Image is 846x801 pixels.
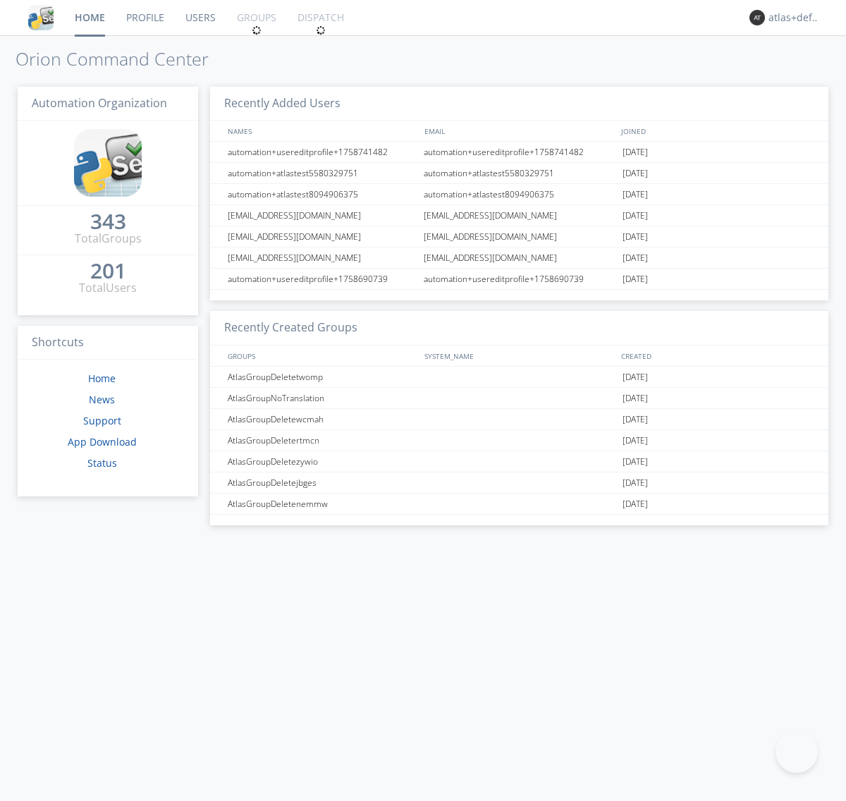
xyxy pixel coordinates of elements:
div: SYSTEM_NAME [421,346,618,366]
div: JOINED [618,121,815,141]
h3: Recently Added Users [210,87,828,121]
div: automation+usereditprofile+1758690739 [224,269,419,289]
a: AtlasGroupDeletenemmw[DATE] [210,494,828,515]
a: [EMAIL_ADDRESS][DOMAIN_NAME][EMAIL_ADDRESS][DOMAIN_NAME][DATE] [210,205,828,226]
div: AtlasGroupDeletewcmah [224,409,419,429]
div: [EMAIL_ADDRESS][DOMAIN_NAME] [420,247,619,268]
div: automation+atlastest8094906375 [420,184,619,204]
div: [EMAIL_ADDRESS][DOMAIN_NAME] [224,205,419,226]
a: Home [88,372,116,385]
div: automation+usereditprofile+1758741482 [224,142,419,162]
a: AtlasGroupDeletezywio[DATE] [210,451,828,472]
div: Total Users [79,280,137,296]
iframe: Toggle Customer Support [775,730,818,773]
div: AtlasGroupDeletetwomp [224,367,419,387]
div: AtlasGroupDeletenemmw [224,494,419,514]
h3: Shortcuts [18,326,198,360]
div: Total Groups [75,231,142,247]
div: GROUPS [224,346,417,366]
span: Automation Organization [32,95,167,111]
div: automation+usereditprofile+1758741482 [420,142,619,162]
span: [DATE] [623,409,648,430]
a: automation+usereditprofile+1758690739automation+usereditprofile+1758690739[DATE] [210,269,828,290]
img: spin.svg [252,25,262,35]
h3: Recently Created Groups [210,311,828,346]
div: AtlasGroupNoTranslation [224,388,419,408]
span: [DATE] [623,247,648,269]
a: AtlasGroupDeletetwomp[DATE] [210,367,828,388]
a: App Download [68,435,137,448]
div: NAMES [224,121,417,141]
a: automation+atlastest8094906375automation+atlastest8094906375[DATE] [210,184,828,205]
div: AtlasGroupDeletejbges [224,472,419,493]
img: spin.svg [316,25,326,35]
a: AtlasGroupDeletejbges[DATE] [210,472,828,494]
span: [DATE] [623,494,648,515]
span: [DATE] [623,388,648,409]
div: AtlasGroupDeletertmcn [224,430,419,451]
a: News [89,393,115,406]
a: [EMAIL_ADDRESS][DOMAIN_NAME][EMAIL_ADDRESS][DOMAIN_NAME][DATE] [210,226,828,247]
img: cddb5a64eb264b2086981ab96f4c1ba7 [74,129,142,197]
div: AtlasGroupDeletezywio [224,451,419,472]
div: 343 [90,214,126,228]
a: AtlasGroupDeletewcmah[DATE] [210,409,828,430]
a: automation+usereditprofile+1758741482automation+usereditprofile+1758741482[DATE] [210,142,828,163]
span: [DATE] [623,367,648,388]
div: [EMAIL_ADDRESS][DOMAIN_NAME] [420,226,619,247]
div: atlas+default+group [768,11,821,25]
a: Status [87,456,117,470]
a: AtlasGroupDeletertmcn[DATE] [210,430,828,451]
div: automation+usereditprofile+1758690739 [420,269,619,289]
div: [EMAIL_ADDRESS][DOMAIN_NAME] [420,205,619,226]
div: automation+atlastest5580329751 [224,163,419,183]
div: automation+atlastest5580329751 [420,163,619,183]
span: [DATE] [623,184,648,205]
div: [EMAIL_ADDRESS][DOMAIN_NAME] [224,226,419,247]
img: 373638.png [749,10,765,25]
a: [EMAIL_ADDRESS][DOMAIN_NAME][EMAIL_ADDRESS][DOMAIN_NAME][DATE] [210,247,828,269]
span: [DATE] [623,269,648,290]
a: automation+atlastest5580329751automation+atlastest5580329751[DATE] [210,163,828,184]
div: 201 [90,264,126,278]
a: 201 [90,264,126,280]
span: [DATE] [623,163,648,184]
span: [DATE] [623,451,648,472]
span: [DATE] [623,472,648,494]
span: [DATE] [623,142,648,163]
div: CREATED [618,346,815,366]
div: automation+atlastest8094906375 [224,184,419,204]
span: [DATE] [623,430,648,451]
img: cddb5a64eb264b2086981ab96f4c1ba7 [28,5,54,30]
span: [DATE] [623,205,648,226]
div: [EMAIL_ADDRESS][DOMAIN_NAME] [224,247,419,268]
a: 343 [90,214,126,231]
span: [DATE] [623,226,648,247]
a: Support [83,414,121,427]
div: EMAIL [421,121,618,141]
a: AtlasGroupNoTranslation[DATE] [210,388,828,409]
